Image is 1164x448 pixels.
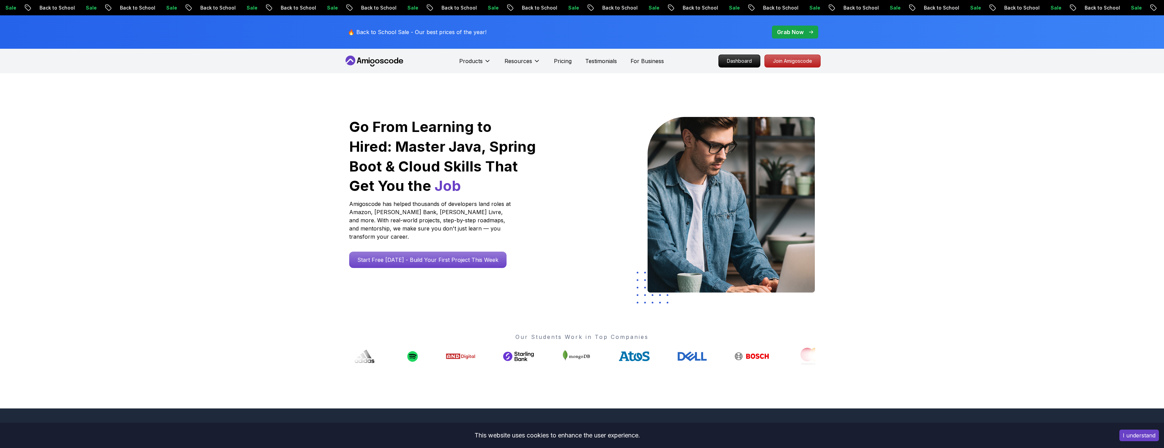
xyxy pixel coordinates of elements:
[354,4,375,11] p: Sale
[227,4,273,11] p: Back to School
[505,57,540,71] button: Resources
[514,4,536,11] p: Sale
[916,4,938,11] p: Sale
[468,4,514,11] p: Back to School
[1031,4,1077,11] p: Back to School
[349,117,537,196] h1: Go From Learning to Hired: Master Java, Spring Boot & Cloud Skills That Get You the
[548,4,595,11] p: Back to School
[648,117,815,293] img: hero
[349,333,815,341] p: Our Students Work in Top Companies
[193,4,215,11] p: Sale
[1119,430,1159,441] button: Accept cookies
[32,4,54,11] p: Sale
[349,200,513,241] p: Amigoscode has helped thousands of developers land roles at Amazon, [PERSON_NAME] Bank, [PERSON_N...
[348,28,486,36] p: 🔥 Back to School Sale - Our best prices of the year!
[66,4,112,11] p: Back to School
[5,428,1109,443] div: This website uses cookies to enhance the user experience.
[459,57,491,71] button: Products
[434,4,456,11] p: Sale
[718,55,760,68] a: Dashboard
[388,4,434,11] p: Back to School
[997,4,1019,11] p: Sale
[764,55,821,68] a: Join Amigoscode
[273,4,295,11] p: Sale
[870,4,916,11] p: Back to School
[459,57,483,65] p: Products
[777,28,804,36] p: Grab Now
[709,4,756,11] p: Back to School
[629,4,675,11] p: Back to School
[675,4,697,11] p: Sale
[950,4,997,11] p: Back to School
[756,4,777,11] p: Sale
[307,4,354,11] p: Back to School
[554,57,572,65] a: Pricing
[1111,4,1158,11] p: Back to School
[146,4,193,11] p: Back to School
[836,4,858,11] p: Sale
[631,57,664,65] a: For Business
[112,4,134,11] p: Sale
[435,177,461,194] span: Job
[790,4,836,11] p: Back to School
[1077,4,1099,11] p: Sale
[719,55,760,67] p: Dashboard
[595,4,617,11] p: Sale
[765,55,820,67] p: Join Amigoscode
[505,57,532,65] p: Resources
[585,57,617,65] a: Testimonials
[349,252,507,268] a: Start Free [DATE] - Build Your First Project This Week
